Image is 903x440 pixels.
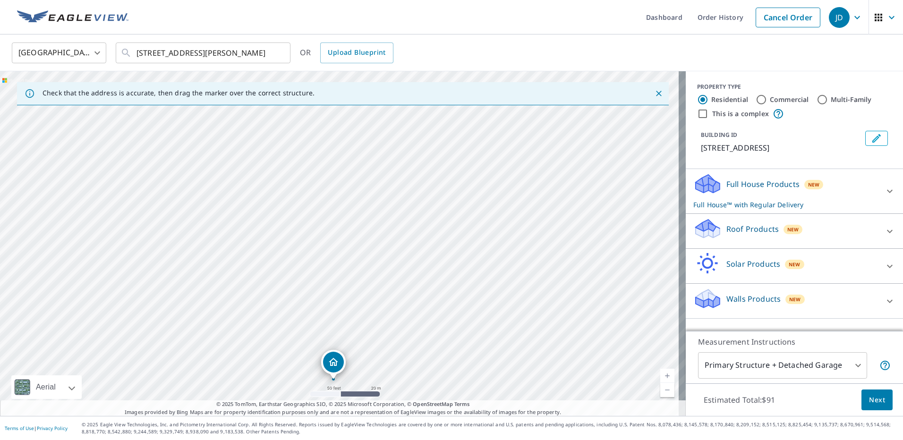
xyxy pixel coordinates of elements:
p: Estimated Total: $91 [696,389,783,410]
div: PROPERTY TYPE [697,83,892,91]
img: EV Logo [17,10,128,25]
span: New [789,296,801,303]
p: Roof Products [726,223,779,235]
button: Edit building 1 [865,131,888,146]
div: Dropped pin, building 1, Residential property, 187 E Crestview Dr La Follette, TN 37766 [321,350,346,379]
div: Solar ProductsNew [693,253,895,279]
div: JD [829,7,850,28]
span: © 2025 TomTom, Earthstar Geographics SIO, © 2025 Microsoft Corporation, © [216,400,470,408]
div: Full House ProductsNewFull House™ with Regular Delivery [693,173,895,210]
p: BUILDING ID [701,131,737,139]
label: This is a complex [712,109,769,118]
a: Terms [454,400,470,407]
p: Full House™ with Regular Delivery [693,200,878,210]
p: Full House Products [726,178,800,190]
p: © 2025 Eagle View Technologies, Inc. and Pictometry International Corp. All Rights Reserved. Repo... [82,421,898,435]
p: Solar Products [726,258,780,270]
a: Cancel Order [756,8,820,27]
p: Walls Products [726,293,781,305]
label: Multi-Family [831,95,872,104]
p: | [5,425,68,431]
div: Aerial [33,375,59,399]
p: Check that the address is accurate, then drag the marker over the correct structure. [43,89,315,97]
a: Terms of Use [5,425,34,432]
div: OR [300,42,393,63]
span: New [787,226,799,233]
span: Your report will include the primary structure and a detached garage if one exists. [879,360,891,371]
label: Commercial [770,95,809,104]
div: Roof ProductsNew [693,218,895,245]
span: Next [869,394,885,406]
input: Search by address or latitude-longitude [136,40,271,66]
a: Current Level 19, Zoom In [660,369,674,383]
a: Privacy Policy [37,425,68,432]
div: Primary Structure + Detached Garage [698,352,867,379]
button: Next [861,389,893,411]
div: Aerial [11,375,82,399]
div: Walls ProductsNew [693,288,895,314]
span: Upload Blueprint [328,47,385,59]
a: Upload Blueprint [320,42,393,63]
a: Current Level 19, Zoom Out [660,383,674,397]
button: Close [653,87,665,100]
p: [STREET_ADDRESS] [701,142,861,153]
span: New [789,261,801,268]
a: OpenStreetMap [413,400,452,407]
span: New [808,181,820,188]
p: Measurement Instructions [698,336,891,347]
div: [GEOGRAPHIC_DATA] [12,40,106,66]
label: Residential [711,95,748,104]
